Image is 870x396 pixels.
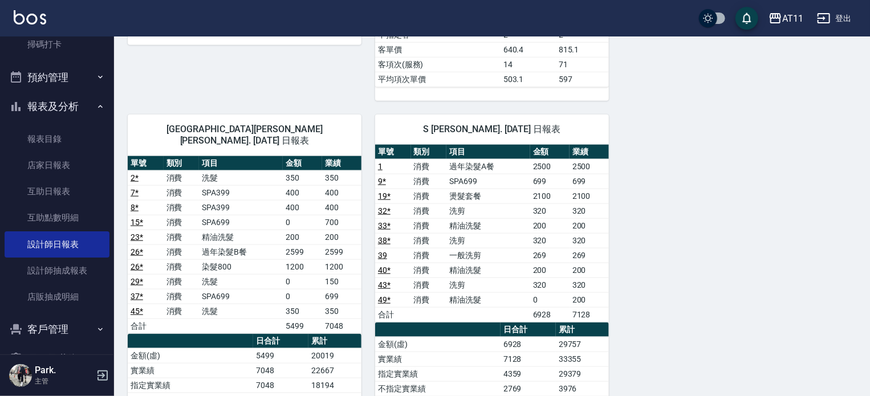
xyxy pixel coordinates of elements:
td: 指定實業績 [375,366,501,381]
th: 日合計 [501,322,556,337]
td: 699 [322,289,361,304]
a: 店販抽成明細 [5,284,109,310]
td: 消費 [164,259,200,274]
td: 客單價 [375,42,501,57]
td: 消費 [164,304,200,319]
td: 0 [530,292,570,307]
td: SPA699 [446,174,530,189]
button: 客戶管理 [5,315,109,344]
th: 累計 [308,334,361,349]
td: 2100 [570,189,609,203]
td: 一般洗剪 [446,248,530,263]
td: 18194 [308,378,361,393]
td: 染髮800 [199,259,283,274]
img: Person [9,364,32,387]
td: 350 [322,170,361,185]
img: Logo [14,10,46,25]
td: 3976 [556,381,609,396]
td: 洗髮 [199,274,283,289]
td: 消費 [164,230,200,244]
td: SPA399 [199,200,283,215]
td: 320 [530,277,570,292]
td: 6928 [501,337,556,352]
td: 7048 [253,378,308,393]
a: 1 [378,162,383,171]
th: 日合計 [253,334,308,349]
td: 精油洗髮 [199,230,283,244]
td: 金額(虛) [128,348,253,363]
td: 洗剪 [446,203,530,218]
td: 400 [322,200,361,215]
table: a dense table [128,156,361,334]
td: 350 [283,304,322,319]
td: 33355 [556,352,609,366]
td: 29757 [556,337,609,352]
button: 員工及薪資 [5,344,109,374]
td: 燙髮套餐 [446,189,530,203]
a: 互助點數明細 [5,205,109,231]
td: 洗剪 [446,233,530,248]
td: 精油洗髮 [446,263,530,277]
td: 815.1 [556,42,609,57]
td: 消費 [164,215,200,230]
td: 597 [556,72,609,87]
td: 精油洗髮 [446,292,530,307]
td: 1200 [283,259,322,274]
td: 消費 [164,185,200,200]
td: 7048 [322,319,361,333]
td: 320 [570,203,609,218]
td: 14 [501,57,556,72]
td: 消費 [411,277,447,292]
button: 預約管理 [5,63,109,92]
th: 業績 [322,156,361,171]
a: 互助日報表 [5,178,109,205]
td: 699 [570,174,609,189]
a: 掃碼打卡 [5,31,109,58]
td: 實業績 [375,352,501,366]
button: 登出 [812,8,856,29]
td: 700 [322,215,361,230]
a: 店家日報表 [5,152,109,178]
th: 單號 [375,145,411,160]
td: 精油洗髮 [446,218,530,233]
span: [GEOGRAPHIC_DATA][PERSON_NAME][PERSON_NAME]. [DATE] 日報表 [141,124,348,146]
th: 業績 [570,145,609,160]
td: 200 [570,263,609,277]
th: 金額 [530,145,570,160]
td: 消費 [411,248,447,263]
td: 320 [570,277,609,292]
td: 0 [283,274,322,289]
td: 150 [322,274,361,289]
td: 640.4 [501,42,556,57]
th: 類別 [411,145,447,160]
td: 消費 [411,218,447,233]
td: SPA699 [199,215,283,230]
td: 7128 [570,307,609,322]
td: 320 [530,233,570,248]
td: 2500 [530,159,570,174]
td: 200 [570,218,609,233]
td: 2599 [283,244,322,259]
td: 2100 [530,189,570,203]
th: 累計 [556,322,609,337]
td: 2769 [501,381,556,396]
h5: Park. [35,365,93,376]
td: 20019 [308,348,361,363]
td: SPA699 [199,289,283,304]
td: 29379 [556,366,609,381]
div: AT11 [782,11,803,26]
td: 200 [530,263,570,277]
td: 過年染髮A餐 [446,159,530,174]
th: 類別 [164,156,200,171]
td: 0 [283,215,322,230]
td: 400 [283,185,322,200]
th: 單號 [128,156,164,171]
th: 項目 [199,156,283,171]
td: 消費 [411,159,447,174]
p: 主管 [35,376,93,386]
td: 2500 [570,159,609,174]
a: 39 [378,251,387,260]
td: 320 [530,203,570,218]
td: 指定實業績 [128,378,253,393]
td: 過年染髮B餐 [199,244,283,259]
